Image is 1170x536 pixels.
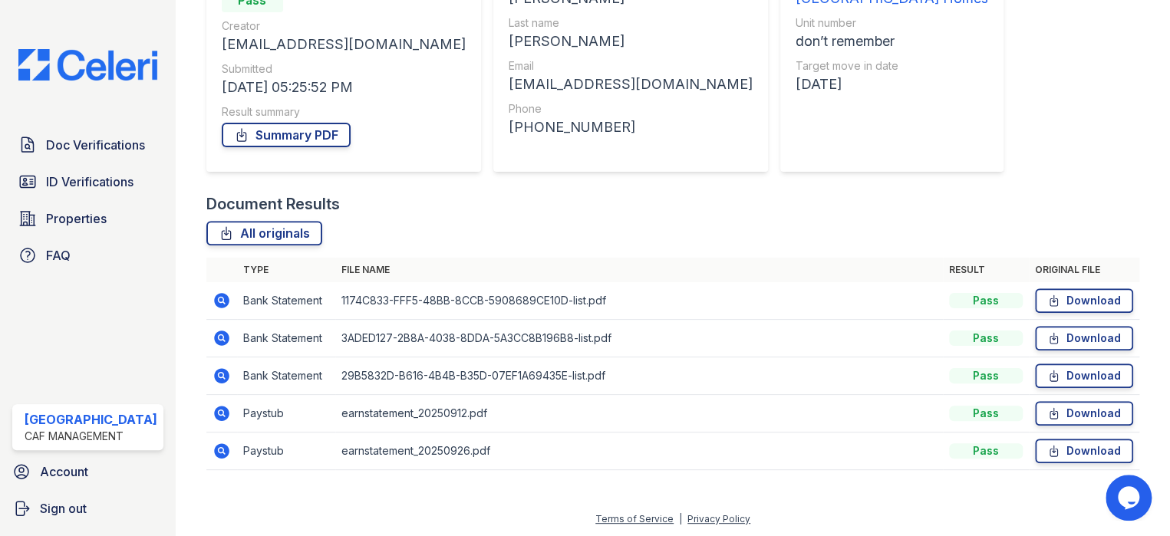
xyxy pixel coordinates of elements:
div: [DATE] [796,74,988,95]
td: Bank Statement [237,320,335,357]
a: Download [1035,363,1133,388]
a: Download [1035,439,1133,463]
span: FAQ [46,246,71,265]
div: Submitted [222,61,466,77]
div: Pass [949,406,1023,421]
td: Bank Statement [237,282,335,320]
a: Account [6,456,170,487]
div: Pass [949,293,1023,308]
div: Target move in date [796,58,988,74]
td: 1174C833-FFF5-48BB-8CCB-5908689CE10D-list.pdf [335,282,943,320]
div: Pass [949,443,1023,459]
div: [EMAIL_ADDRESS][DOMAIN_NAME] [509,74,753,95]
td: 3ADED127-2B8A-4038-8DDA-5A3CC8B196B8-list.pdf [335,320,943,357]
a: Download [1035,326,1133,350]
div: Phone [509,101,753,117]
td: Paystub [237,395,335,432]
a: Download [1035,288,1133,313]
td: earnstatement_20250912.pdf [335,395,943,432]
div: Creator [222,18,466,34]
div: [EMAIL_ADDRESS][DOMAIN_NAME] [222,34,466,55]
a: Doc Verifications [12,130,163,160]
a: Sign out [6,493,170,524]
span: Properties [46,209,107,228]
a: Download [1035,401,1133,426]
a: Privacy Policy [687,513,750,524]
div: [DATE] 05:25:52 PM [222,77,466,98]
td: earnstatement_20250926.pdf [335,432,943,470]
a: Summary PDF [222,123,351,147]
iframe: chat widget [1106,475,1155,521]
div: [PHONE_NUMBER] [509,117,753,138]
div: Email [509,58,753,74]
div: | [679,513,682,524]
a: Terms of Service [595,513,674,524]
div: Result summary [222,104,466,120]
td: Bank Statement [237,357,335,395]
span: Doc Verifications [46,136,145,154]
div: Last name [509,15,753,31]
div: Pass [949,368,1023,383]
th: Type [237,258,335,282]
td: 29B5832D-B616-4B4B-B35D-07EF1A69435E-list.pdf [335,357,943,395]
span: Sign out [40,499,87,518]
div: Pass [949,330,1023,346]
span: Account [40,462,88,481]
div: [PERSON_NAME] [509,31,753,52]
a: All originals [206,221,322,245]
a: Properties [12,203,163,234]
div: Document Results [206,193,340,215]
a: FAQ [12,240,163,271]
th: Result [943,258,1029,282]
span: ID Verifications [46,173,133,191]
img: CE_Logo_Blue-a8612792a0a2168367f1c8372b55b34899dd931a85d93a1a3d3e32e68fde9ad4.png [6,49,170,81]
div: [GEOGRAPHIC_DATA] [25,410,157,429]
div: Unit number [796,15,988,31]
a: ID Verifications [12,166,163,197]
th: Original file [1029,258,1139,282]
div: CAF Management [25,429,157,444]
div: don’t remember [796,31,988,52]
td: Paystub [237,432,335,470]
th: File name [335,258,943,282]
